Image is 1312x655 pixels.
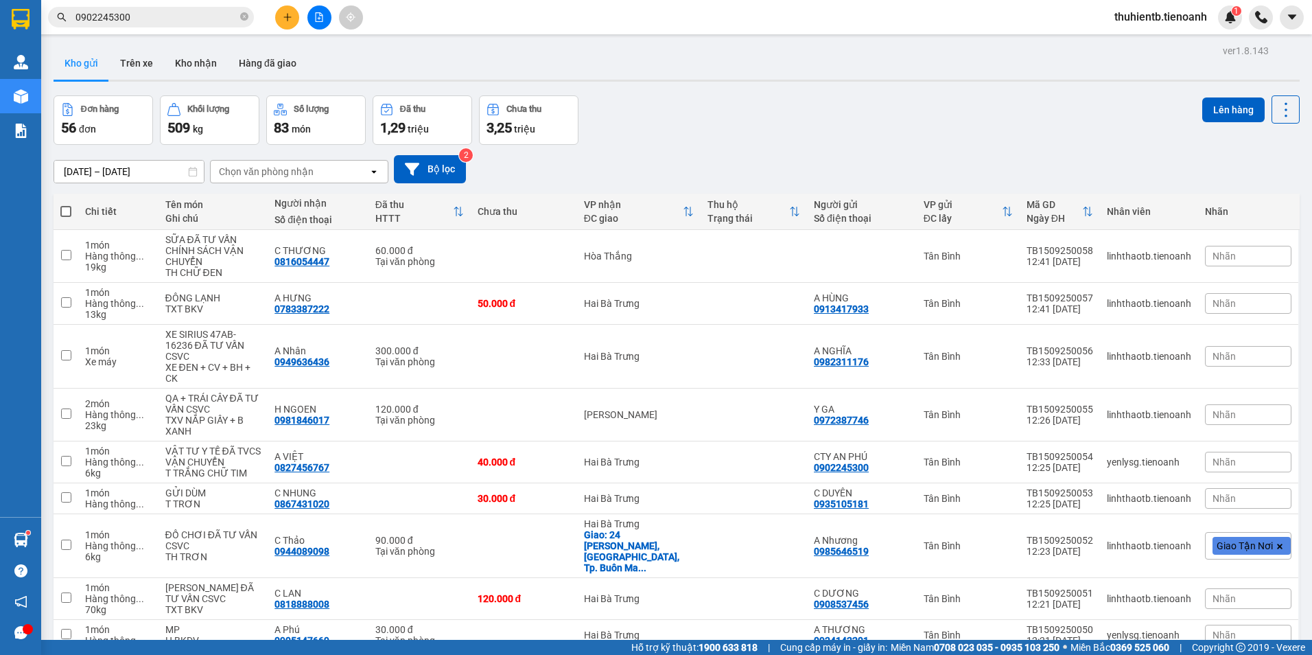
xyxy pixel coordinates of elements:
div: H BKDV [165,635,261,646]
button: file-add [307,5,331,30]
div: 50.000 đ [478,298,570,309]
div: Tại văn phòng [375,546,464,557]
div: XE ĐEN + CV + BH + CK [165,362,261,384]
div: TB1509250050 [1027,624,1093,635]
div: Khối lượng [187,104,229,114]
div: VẬT TƯ Y TẾ ĐÃ TVCS VẬN CHUYỂN [165,446,261,468]
span: kg [193,124,203,135]
div: Chi tiết [85,206,151,217]
div: 0972387746 [814,415,869,426]
div: T TRƠN [165,498,261,509]
div: A Nhương [814,535,910,546]
span: message [14,626,27,639]
span: ... [136,593,144,604]
button: Trên xe [109,47,164,80]
div: Tại văn phòng [375,415,464,426]
span: 83 [274,119,289,136]
div: A HƯNG [274,292,362,303]
span: triệu [408,124,429,135]
span: copyright [1236,643,1245,652]
div: TB1509250057 [1027,292,1093,303]
div: 0982311176 [814,356,869,367]
div: 0902245300 [814,462,869,473]
div: 13 kg [85,309,151,320]
div: 12:33 [DATE] [1027,356,1093,367]
button: caret-down [1280,5,1304,30]
div: Số điện thoại [274,214,362,225]
div: ver 1.8.143 [1223,43,1269,58]
div: Y GA [814,404,910,415]
div: 1 món [85,529,151,540]
button: Số lượng83món [266,95,366,145]
span: Nhãn [1213,457,1236,468]
div: SỮA ĐÃ TƯ VẤN CHÍNH SÁCH VẬN CHUYỂN [165,234,261,267]
div: Hòa Thắng [584,251,694,262]
div: MP [165,624,261,635]
div: Tân Bình [924,351,1013,362]
div: A THƯƠNG [814,624,910,635]
div: 1 món [85,446,151,457]
img: warehouse-icon [14,55,28,69]
div: H NGOEN [274,404,362,415]
div: VP nhận [584,199,683,210]
button: Kho nhận [164,47,228,80]
div: 0913417933 [814,303,869,314]
span: aim [346,12,355,22]
div: Hàng thông thường [85,251,151,262]
span: 509 [167,119,190,136]
img: logo-vxr [12,9,30,30]
div: TB1509250053 [1027,487,1093,498]
div: A NGHĨA [814,345,910,356]
div: Xe máy [85,356,151,367]
div: Chưa thu [478,206,570,217]
div: Hai Bà Trưng [584,457,694,468]
strong: 0369 525 060 [1110,642,1169,653]
div: 0985646519 [814,546,869,557]
div: 1 món [85,345,151,356]
div: TH TRƠN [165,551,261,562]
div: XE SIRIUS 47AB-16236 ĐÃ TƯ VẤN CSVC [165,329,261,362]
div: Ghi chú [165,213,261,224]
div: 300.000 đ [375,345,464,356]
div: 1 món [85,240,151,251]
div: linhthaotb.tienoanh [1107,298,1191,309]
div: C Thảo [274,535,362,546]
button: Đã thu1,29 triệu [373,95,472,145]
div: 0949636436 [274,356,329,367]
div: 40.000 đ [478,457,570,468]
div: Giao: 24 Lê Duẩn, Tân Thành, Tp. Buôn Ma Thuột, Đắk Lắk [584,529,694,573]
div: Mã GD [1027,199,1082,210]
sup: 1 [1232,6,1241,16]
div: A VIỆT [274,451,362,462]
sup: 1 [26,531,30,535]
th: Toggle SortBy [701,194,807,230]
div: 0934142201 [814,635,869,646]
span: close-circle [240,12,248,21]
span: món [292,124,311,135]
span: Nhãn [1213,630,1236,641]
div: Hai Bà Trưng [584,298,694,309]
div: TB1509250052 [1027,535,1093,546]
div: 0944089098 [274,546,329,557]
div: Hai Bà Trưng [584,593,694,604]
div: T TRẮNG CHỮ TIM [165,468,261,479]
div: linhthaotb.tienoanh [1107,251,1191,262]
div: Nhân viên [1107,206,1191,217]
div: Hàng thông thường [85,540,151,551]
div: Tại văn phòng [375,256,464,267]
div: 19 kg [85,262,151,273]
span: 1,29 [380,119,406,136]
span: 3,25 [487,119,512,136]
div: ĐC giao [584,213,683,224]
div: Tại văn phòng [375,356,464,367]
strong: 1900 633 818 [699,642,758,653]
div: Hải Sản ĐÃ TƯ VẤN CSVC [165,582,261,604]
div: A Phú [274,624,362,635]
span: caret-down [1286,11,1298,23]
div: Tân Bình [924,630,1013,641]
div: linhthaotb.tienoanh [1107,593,1191,604]
span: Miền Bắc [1070,640,1169,655]
span: 56 [61,119,76,136]
div: Tân Bình [924,457,1013,468]
img: warehouse-icon [14,533,28,547]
